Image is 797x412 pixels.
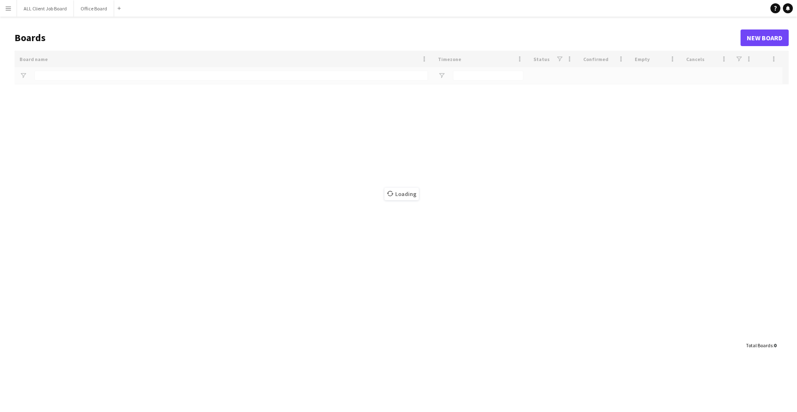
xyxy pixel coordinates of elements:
[15,32,741,44] h1: Boards
[774,342,776,348] span: 0
[741,29,789,46] a: New Board
[17,0,74,17] button: ALL Client Job Board
[74,0,114,17] button: Office Board
[746,337,776,353] div: :
[384,188,419,200] span: Loading
[746,342,773,348] span: Total Boards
